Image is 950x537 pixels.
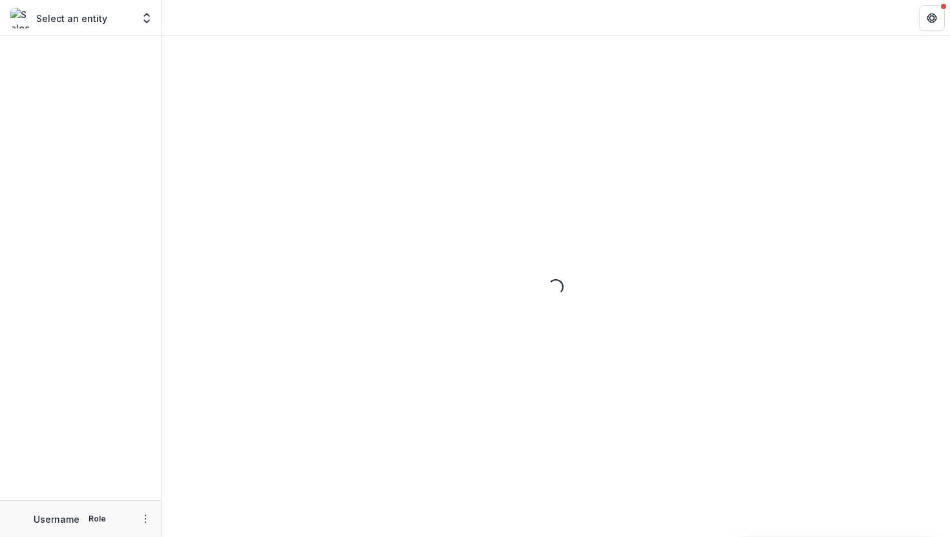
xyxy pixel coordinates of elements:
[138,511,153,527] button: More
[138,5,156,31] button: Open entity switcher
[85,513,110,525] p: Role
[36,12,107,25] p: Select an entity
[10,8,31,28] img: Select an entity
[34,512,79,526] p: Username
[919,5,945,31] button: Get Help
